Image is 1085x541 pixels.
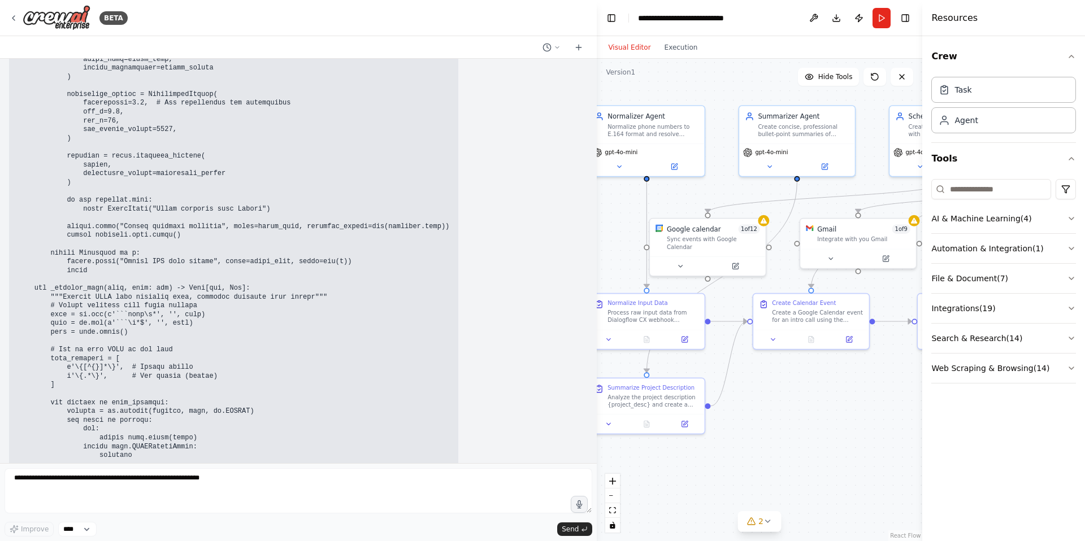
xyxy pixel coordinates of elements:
button: No output available [792,334,831,345]
g: Edge from 1161f4d5-445e-4345-a245-7f6e1ee75785 to 347bc00b-2f9c-4f73-8191-1ee4ca596b55 [806,182,952,288]
button: Hide left sidebar [604,10,619,26]
button: Visual Editor [601,41,657,54]
span: Number of enabled actions [892,224,910,234]
div: Agent [954,115,978,126]
button: Open in side panel [860,253,913,264]
button: Click to speak your automation idea [571,496,588,513]
button: Hide Tools [798,68,860,86]
span: Send [562,525,579,534]
g: Edge from 02bea248-01be-4cf9-ae64-744fe101046b to 683df28a-e238-41f8-ae87-f27b163654b1 [642,182,652,288]
button: Open in side panel [648,161,701,172]
button: Hide right sidebar [897,10,913,26]
span: Number of enabled actions [738,224,760,234]
div: Task [954,84,971,95]
div: Google CalendarGoogle calendar1of12Sync events with Google Calendar [649,218,767,277]
div: Google calendar [667,224,721,234]
button: Crew [931,41,1076,72]
button: Open in side panel [709,260,762,272]
g: Edge from 2b5ec11e-2d67-4bba-ae68-cbb47a067f34 to 347bc00b-2f9c-4f73-8191-1ee4ca596b55 [711,317,748,411]
div: Process raw input data from Dialogflow CX webhook payload. Normalize the phone number {caller_mob... [608,309,699,324]
button: Improve [5,522,54,536]
div: Create Google Calendar events with Google Meet links for intro calls, including proper attendee m... [909,123,1000,138]
div: Analyze the project description {project_desc} and create a concise summary. Use Vertex AI Gemini... [608,394,699,409]
button: Integrations(19) [931,294,1076,323]
div: Summarizer AgentCreate concise, professional bullet-point summaries of project descriptions using... [739,105,856,177]
span: gpt-4o-mini [756,149,788,156]
div: Normalize Input Data [608,299,668,307]
div: Summarizer Agent [758,112,849,121]
button: Automation & Integration(1) [931,234,1076,263]
div: Scheduler Agent [909,112,1000,121]
div: Create concise, professional bullet-point summaries of project descriptions using Vertex AI Gemin... [758,123,849,138]
img: Logo [23,5,90,30]
h4: Resources [931,11,978,25]
g: Edge from 1161f4d5-445e-4345-a245-7f6e1ee75785 to edcbaa90-5a90-4d95-a9ad-50a938c81c5d [704,182,953,213]
button: Execution [658,41,705,54]
span: 2 [758,516,763,527]
div: Create Calendar Event [772,299,836,307]
nav: breadcrumb [638,12,765,24]
span: Hide Tools [818,72,853,81]
div: Gmail [818,224,837,234]
div: Version 1 [606,68,635,77]
div: GmailGmail1of9Integrate with you Gmail [800,218,917,269]
button: AI & Machine Learning(4) [931,204,1076,233]
button: Search & Research(14) [931,324,1076,353]
button: Open in side panel [798,161,852,172]
div: Normalizer Agent [608,112,699,121]
button: Open in side panel [833,334,865,345]
button: zoom in [605,474,620,488]
img: Google Calendar [656,224,663,232]
button: File & Document(7) [931,264,1076,293]
span: gpt-4o-mini [605,149,638,156]
button: Send [557,522,592,536]
div: Normalizer AgentNormalize phone numbers to E.164 format and resolve meeting times to ISO timestam... [588,105,706,177]
a: React Flow attribution [890,533,921,539]
div: Tools [931,174,1076,392]
div: Create a Google Calendar event for an intro call using the normalized time data and project summa... [772,309,863,324]
div: Scheduler AgentCreate Google Calendar events with Google Meet links for intro calls, including pr... [889,105,1006,177]
div: Summarize Project DescriptionAnalyze the project description {project_desc} and create a concise ... [588,378,706,435]
div: Normalize phone numbers to E.164 format and resolve meeting times to ISO timestamps for the {regi... [608,123,699,138]
button: Open in side panel [669,418,701,430]
div: Integrate with you Gmail [818,235,911,243]
div: BETA [99,11,128,25]
button: Tools [931,143,1076,174]
span: gpt-4o-mini [906,149,939,156]
span: Improve [21,525,49,534]
button: zoom out [605,488,620,503]
button: fit view [605,503,620,518]
button: Open in side panel [669,334,701,345]
g: Edge from 225716e4-a4cb-45d0-95a0-8d360a427f27 to 2b5ec11e-2d67-4bba-ae68-cbb47a067f34 [642,182,802,373]
g: Edge from 347bc00b-2f9c-4f73-8191-1ee4ca596b55 to ddf466dd-8b32-4f58-b1ac-161ebacdb1d0 [875,317,912,326]
button: Start a new chat [570,41,588,54]
g: Edge from 683df28a-e238-41f8-ae87-f27b163654b1 to 347bc00b-2f9c-4f73-8191-1ee4ca596b55 [711,317,748,326]
button: Web Scraping & Browsing(14) [931,354,1076,383]
div: Crew [931,72,1076,142]
button: 2 [738,511,782,532]
div: Normalize Input DataProcess raw input data from Dialogflow CX webhook payload. Normalize the phon... [588,293,706,350]
button: No output available [627,334,667,345]
button: Switch to previous chat [538,41,565,54]
div: Summarize Project Description [608,384,695,391]
img: Gmail [806,224,814,232]
div: Create Calendar EventCreate a Google Calendar event for an intro call using the normalized time d... [753,293,870,350]
div: React Flow controls [605,474,620,533]
div: Sync events with Google Calendar [667,235,760,251]
button: No output available [627,418,667,430]
button: toggle interactivity [605,518,620,533]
